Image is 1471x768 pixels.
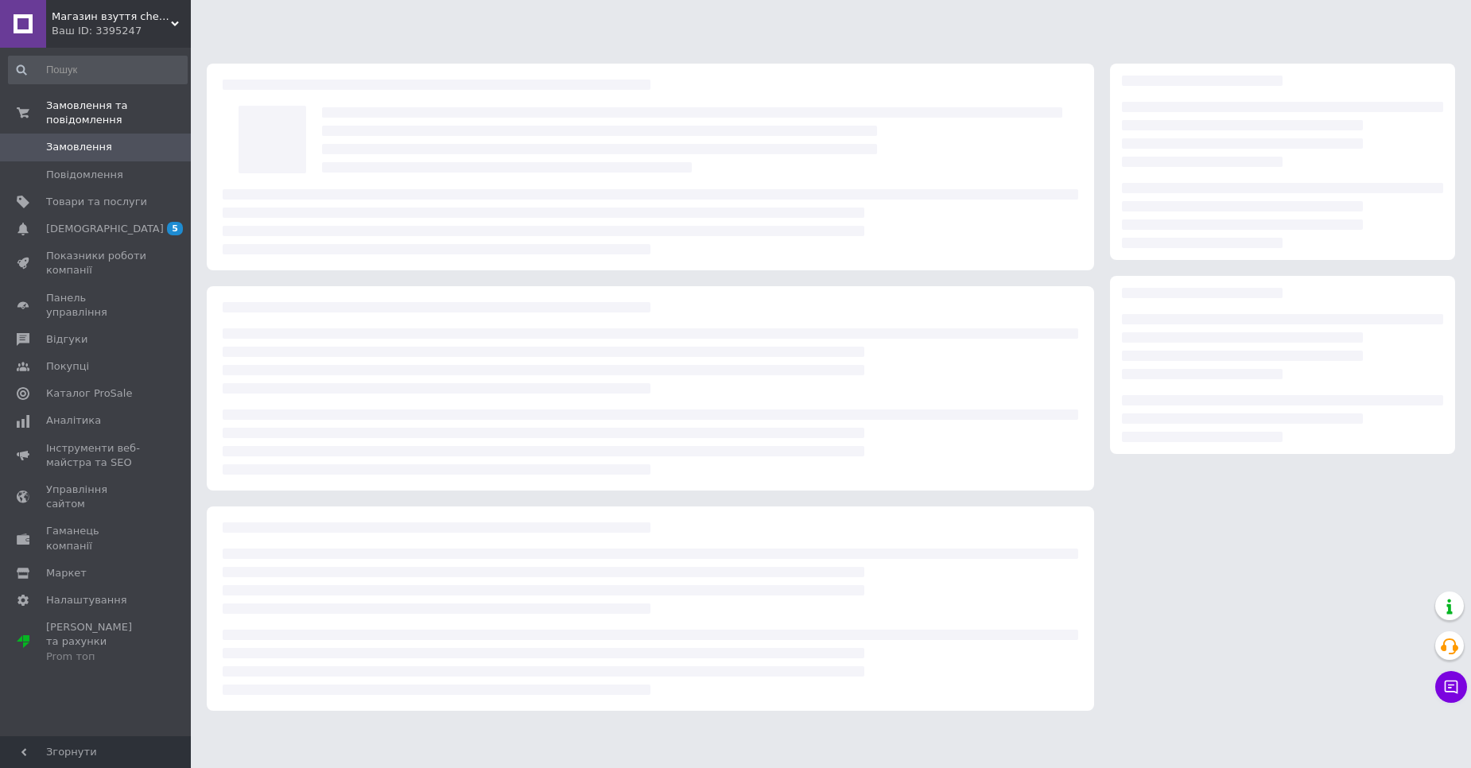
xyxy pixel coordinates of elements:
[167,222,183,235] span: 5
[46,441,147,470] span: Інструменти веб-майстра та SEO
[46,413,101,428] span: Аналітика
[1435,671,1467,703] button: Чат з покупцем
[46,99,191,127] span: Замовлення та повідомлення
[46,566,87,580] span: Маркет
[46,593,127,607] span: Налаштування
[46,483,147,511] span: Управління сайтом
[46,359,89,374] span: Покупці
[46,650,147,664] div: Prom топ
[46,195,147,209] span: Товари та послуги
[46,524,147,553] span: Гаманець компанії
[46,291,147,320] span: Панель управління
[8,56,188,84] input: Пошук
[46,386,132,401] span: Каталог ProSale
[46,168,123,182] span: Повідомлення
[46,249,147,277] span: Показники роботи компанії
[52,24,191,38] div: Ваш ID: 3395247
[46,620,147,664] span: [PERSON_NAME] та рахунки
[52,10,171,24] span: Магазин взуття cherry_berry
[46,332,87,347] span: Відгуки
[46,222,164,236] span: [DEMOGRAPHIC_DATA]
[46,140,112,154] span: Замовлення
